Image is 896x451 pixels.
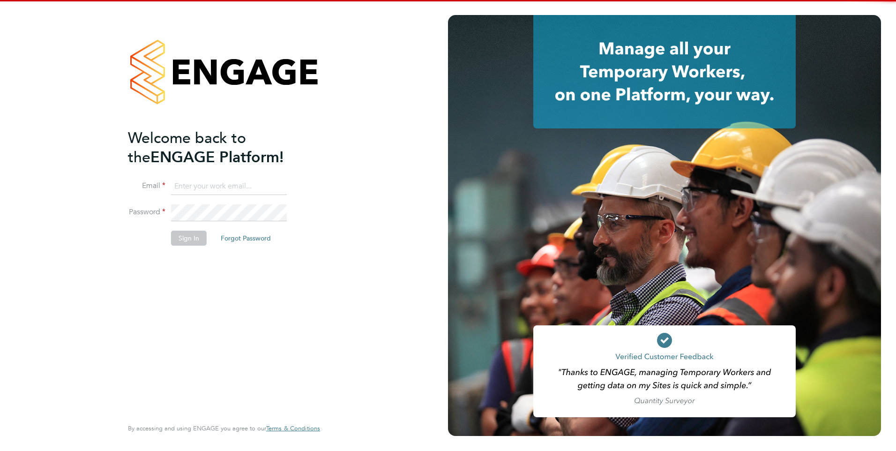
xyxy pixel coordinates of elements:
span: By accessing and using ENGAGE you agree to our [128,424,320,432]
button: Sign In [171,231,207,246]
label: Email [128,181,165,191]
h2: ENGAGE Platform! [128,128,311,167]
span: Welcome back to the [128,129,246,166]
a: Terms & Conditions [266,425,320,432]
button: Forgot Password [213,231,278,246]
label: Password [128,207,165,217]
input: Enter your work email... [171,178,287,195]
